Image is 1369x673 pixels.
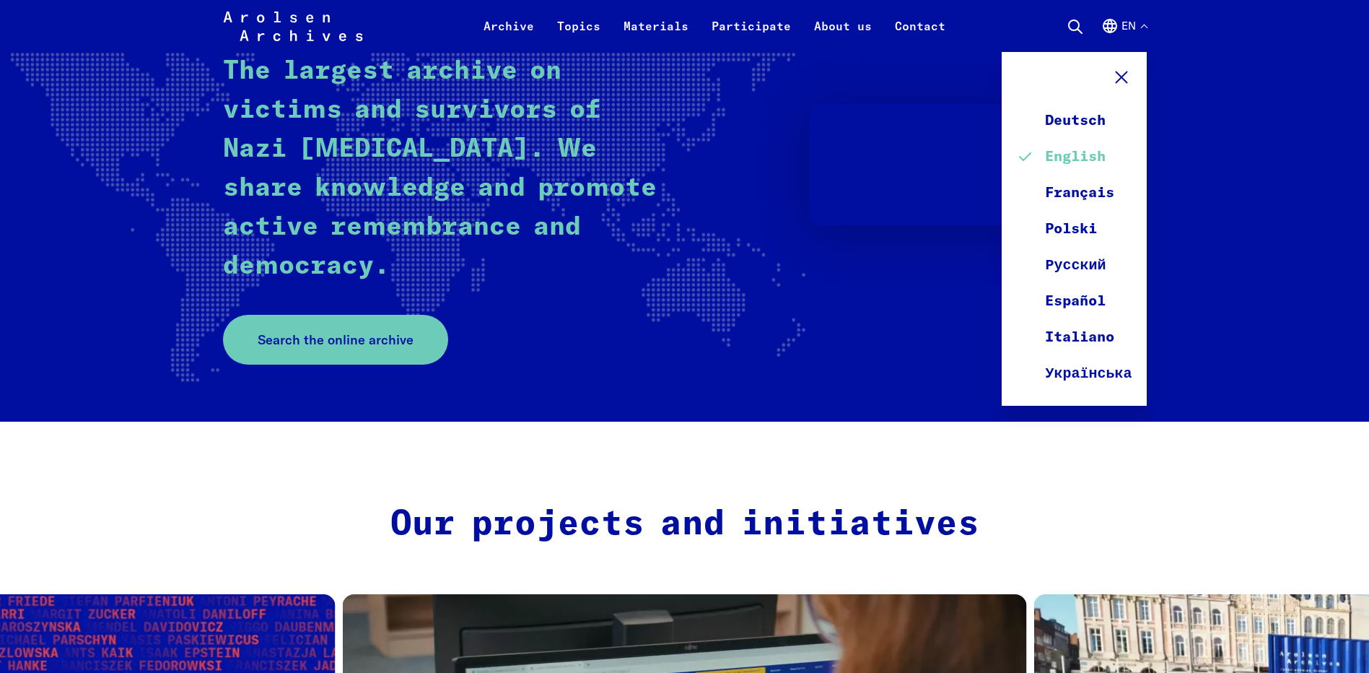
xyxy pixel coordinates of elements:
[1016,247,1132,283] a: Русский
[883,17,957,52] a: Contact
[223,315,448,365] a: Search the online archive
[1016,355,1132,391] a: Українська
[258,330,414,349] span: Search the online archive
[1016,103,1132,139] a: Deutsch
[1016,211,1132,247] a: Polski
[1016,139,1132,175] a: English
[472,17,546,52] a: Archive
[1101,17,1147,52] button: English, language selection
[802,17,883,52] a: About us
[612,17,700,52] a: Materials
[700,17,802,52] a: Participate
[546,17,612,52] a: Topics
[1016,175,1132,211] a: Français
[1016,283,1132,319] a: Español
[1016,319,1132,355] a: Italiano
[223,52,660,286] p: The largest archive on victims and survivors of Nazi [MEDICAL_DATA]. We share knowledge and promo...
[380,504,990,546] h2: Our projects and initiatives
[472,9,957,43] nav: Primary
